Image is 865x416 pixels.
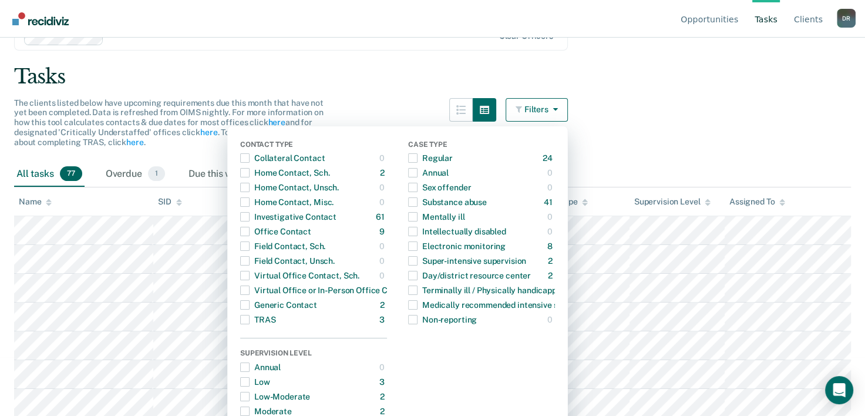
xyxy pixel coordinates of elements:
div: 2 [380,163,387,182]
div: Field Contact, Sch. [240,237,325,256]
div: SID [158,197,182,207]
div: Home Contact, Misc. [240,193,334,212]
div: TRAS [240,310,275,329]
div: Open Intercom Messenger [825,376,853,404]
div: 24 [543,149,555,167]
div: 0 [379,149,387,167]
div: Case Type [408,140,555,151]
div: Annual [408,163,449,182]
span: 77 [60,166,82,182]
span: The clients listed below have upcoming requirements due this month that have not yet been complet... [14,98,324,147]
div: 8 [547,237,555,256]
div: Mentally ill [408,207,465,226]
img: Recidiviz [12,12,69,25]
div: Collateral Contact [240,149,325,167]
div: Virtual Office or In-Person Office Contact [240,281,413,300]
div: Regular [408,149,453,167]
div: 0 [547,207,555,226]
div: Office Contact [240,222,311,241]
button: Filters [506,98,568,122]
div: Supervision Level [240,349,387,360]
div: 0 [547,163,555,182]
div: 2 [380,387,387,406]
span: 1 [148,166,165,182]
a: here [200,128,217,137]
div: 0 [547,222,555,241]
div: Terminally ill / Physically handicapped [408,281,566,300]
div: 41 [544,193,555,212]
div: 0 [379,251,387,270]
div: Assigned To [729,197,785,207]
div: All tasks77 [14,162,85,187]
div: Sex offender [408,178,471,197]
div: 2 [548,266,555,285]
div: Due this week0 [186,162,275,187]
div: 9 [379,222,387,241]
div: 0 [379,193,387,212]
div: Non-reporting [408,310,477,329]
div: Name [19,197,52,207]
div: Low [240,373,270,391]
div: 0 [547,178,555,197]
div: Field Contact, Unsch. [240,251,335,270]
div: 2 [548,251,555,270]
button: Profile dropdown button [837,9,856,28]
div: Tasks [14,65,851,89]
div: Annual [240,358,281,377]
div: 61 [376,207,387,226]
div: 0 [547,310,555,329]
div: Investigative Contact [240,207,336,226]
div: Home Contact, Sch. [240,163,329,182]
a: here [268,118,285,127]
div: Overdue1 [103,162,167,187]
div: Super-intensive supervision [408,251,526,270]
div: Contact Type [240,140,387,151]
div: 0 [379,358,387,377]
div: 0 [379,266,387,285]
div: Electronic monitoring [408,237,506,256]
div: Generic Contact [240,296,317,314]
div: 3 [379,310,387,329]
div: Home Contact, Unsch. [240,178,339,197]
div: Supervision Level [634,197,711,207]
div: Day/district resource center [408,266,531,285]
div: D R [837,9,856,28]
div: Medically recommended intensive supervision [408,296,597,314]
div: Low-Moderate [240,387,310,406]
div: Substance abuse [408,193,487,212]
div: 0 [379,178,387,197]
div: Intellectually disabled [408,222,506,241]
div: 2 [380,296,387,314]
a: here [126,137,143,147]
div: Virtual Office Contact, Sch. [240,266,359,285]
div: 0 [379,237,387,256]
div: 3 [379,373,387,391]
